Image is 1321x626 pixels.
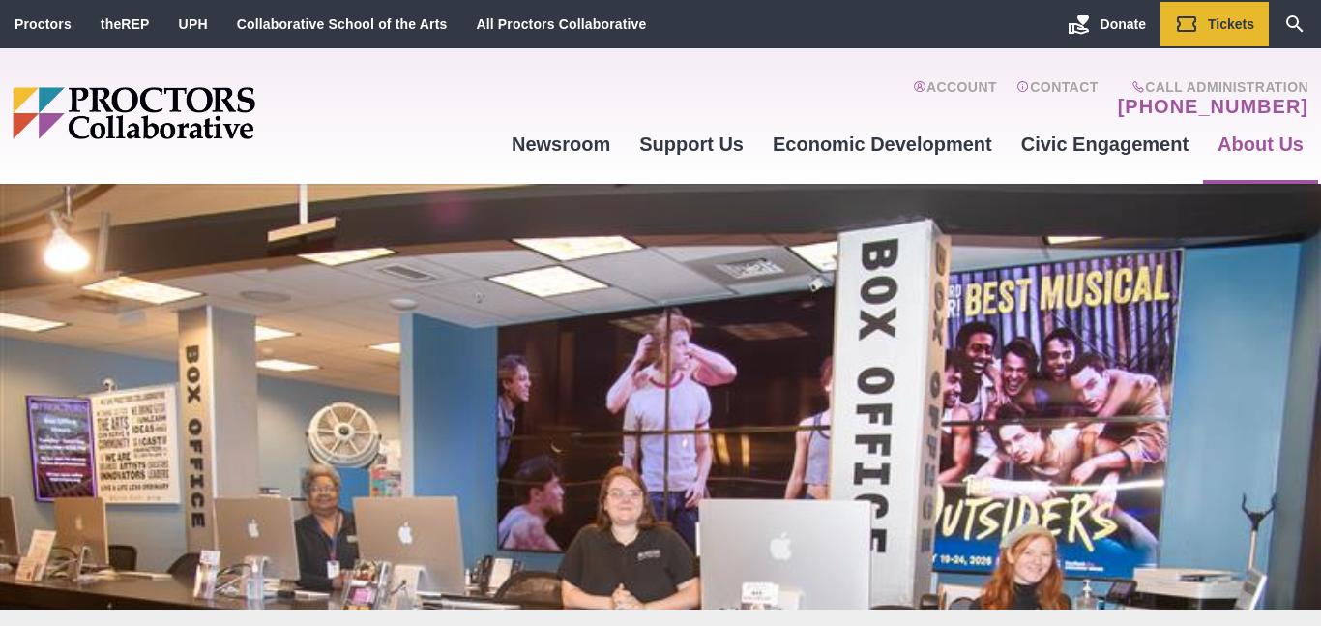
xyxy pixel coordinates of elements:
img: Proctors logo [13,87,404,139]
a: Tickets [1160,2,1269,46]
a: UPH [179,16,208,32]
a: Donate [1053,2,1160,46]
span: Call Administration [1112,79,1308,95]
span: Tickets [1208,16,1254,32]
a: Economic Development [758,118,1007,170]
span: Donate [1101,16,1146,32]
a: All Proctors Collaborative [476,16,646,32]
a: Account [913,79,997,118]
a: About Us [1203,118,1318,170]
a: theREP [101,16,150,32]
a: Civic Engagement [1007,118,1203,170]
a: Newsroom [497,118,625,170]
a: Collaborative School of the Arts [237,16,448,32]
a: [PHONE_NUMBER] [1118,95,1308,118]
a: Contact [1016,79,1099,118]
a: Proctors [15,16,72,32]
a: Support Us [625,118,758,170]
a: Search [1269,2,1321,46]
